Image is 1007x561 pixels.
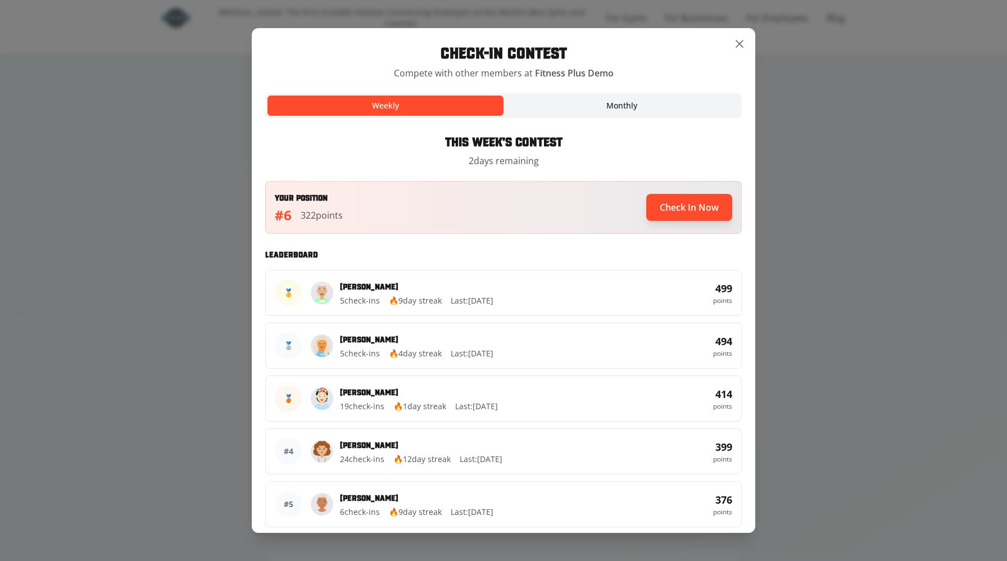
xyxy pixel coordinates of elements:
div: #4 [275,438,302,465]
h3: [PERSON_NAME] [340,491,398,504]
h3: [PERSON_NAME] [340,279,398,293]
div: 414 [713,386,732,402]
img: Austin Jackson [311,334,333,357]
img: Samantha Miller [311,493,333,515]
span: 19 check-ins [340,401,384,412]
button: Check In Now [646,194,732,221]
span: 6 check-ins [340,506,380,518]
span: 🔥 1 day streak [393,401,446,412]
img: Jessica Lee [311,387,333,410]
span: 5 check-ins [340,348,380,359]
h3: [PERSON_NAME] [340,332,398,346]
h3: [PERSON_NAME] [340,385,398,399]
h1: Check-In Contest [265,42,742,62]
span: Weekly [372,100,399,111]
div: 399 [713,439,732,455]
span: Last: [DATE] [455,401,498,412]
span: 🔥 9 day streak [389,506,442,518]
h3: Your Position [275,191,343,204]
p: Compete with other members at [265,66,742,80]
span: 24 check-ins [340,454,384,465]
div: points [713,402,732,411]
span: Last: [DATE] [451,295,493,306]
button: Monthly [503,96,740,116]
span: # 6 [275,206,292,224]
div: points [713,349,732,358]
h2: This Week's Contest [265,132,742,150]
button: Weekly [267,96,503,116]
div: points [713,508,732,517]
span: Last: [DATE] [451,506,493,518]
div: 🥈 [275,332,302,359]
span: 5 check-ins [340,295,380,306]
div: 376 [713,492,732,508]
span: 🔥 12 day streak [393,454,451,465]
img: Morgan Thomas [311,282,333,304]
span: Last: [DATE] [460,454,502,465]
span: Monthly [606,100,637,111]
span: 🔥 9 day streak [389,295,442,306]
div: 🥉 [275,385,302,412]
span: Last: [DATE] [451,348,493,359]
div: #5 [275,491,302,518]
div: 499 [713,280,732,296]
img: Chris Garcia [311,440,333,463]
div: 494 [713,333,732,349]
div: points [713,455,732,464]
span: Fitness Plus Demo [535,67,614,79]
p: 2 days remaining [265,154,742,168]
h3: [PERSON_NAME] [340,438,398,451]
div: 🥇 [275,279,302,306]
span: 322 points [301,209,343,222]
h3: Leaderboard [265,247,742,261]
span: 🔥 4 day streak [389,348,442,359]
div: points [713,296,732,305]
